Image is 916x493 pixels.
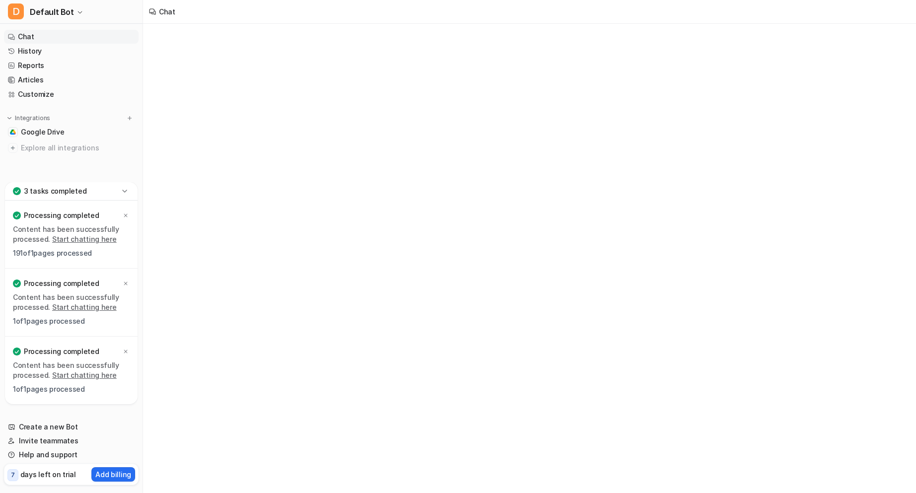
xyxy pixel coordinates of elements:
a: Customize [4,87,139,101]
p: 191 of 1 pages processed [13,248,130,258]
p: 3 tasks completed [24,186,86,196]
p: Content has been successfully processed. [13,292,130,312]
span: D [8,3,24,19]
button: Add billing [91,467,135,482]
a: Start chatting here [52,303,117,311]
a: Google DriveGoogle Drive [4,125,139,139]
p: Content has been successfully processed. [13,224,130,244]
span: Google Drive [21,127,65,137]
a: Start chatting here [52,235,117,243]
a: Help and support [4,448,139,462]
a: Chat [4,30,139,44]
img: expand menu [6,115,13,122]
p: Content has been successfully processed. [13,360,130,380]
a: History [4,44,139,58]
a: Invite teammates [4,434,139,448]
p: days left on trial [20,469,76,480]
p: Integrations [15,114,50,122]
a: Explore all integrations [4,141,139,155]
div: Chat [159,6,175,17]
p: 1 of 1 pages processed [13,316,130,326]
p: Processing completed [24,347,99,356]
p: 1 of 1 pages processed [13,384,130,394]
p: Processing completed [24,279,99,288]
a: Articles [4,73,139,87]
a: Create a new Bot [4,420,139,434]
p: Add billing [95,469,131,480]
a: Reports [4,59,139,72]
span: Default Bot [30,5,74,19]
p: Processing completed [24,211,99,220]
span: Explore all integrations [21,140,135,156]
img: explore all integrations [8,143,18,153]
img: Google Drive [10,129,16,135]
a: Start chatting here [52,371,117,379]
p: 7 [11,471,15,480]
button: Integrations [4,113,53,123]
img: menu_add.svg [126,115,133,122]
